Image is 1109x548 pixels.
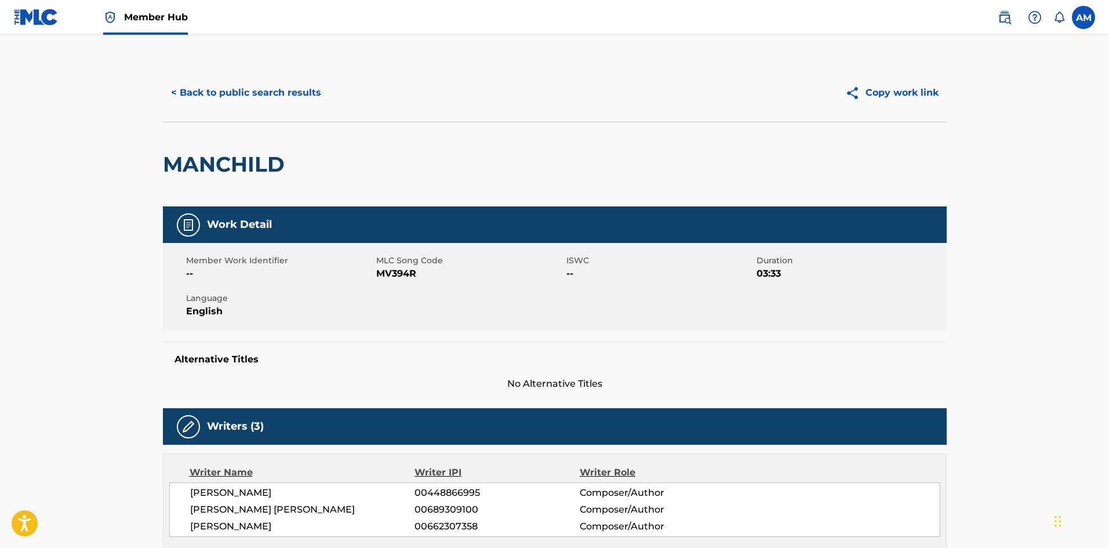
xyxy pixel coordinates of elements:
span: [PERSON_NAME] [190,486,415,500]
span: -- [566,267,754,281]
div: Writer Role [580,466,730,480]
span: ISWC [566,255,754,267]
img: MLC Logo [14,9,59,26]
img: Writers [181,420,195,434]
img: Top Rightsholder [103,10,117,24]
img: search [998,10,1012,24]
div: Notifications [1053,12,1065,23]
div: Drag [1055,504,1061,539]
span: Member Work Identifier [186,255,373,267]
h5: Writers (3) [207,420,264,433]
div: User Menu [1072,6,1095,29]
span: Member Hub [124,10,188,24]
span: 00448866995 [414,486,579,500]
span: No Alternative Titles [163,377,947,391]
div: Writer IPI [414,466,580,480]
h5: Work Detail [207,218,272,231]
iframe: Resource Center [1077,364,1109,457]
img: Work Detail [181,218,195,232]
span: Composer/Author [580,486,730,500]
span: English [186,304,373,318]
span: Composer/Author [580,503,730,517]
a: Public Search [993,6,1016,29]
span: 00689309100 [414,503,579,517]
div: Writer Name [190,466,415,480]
span: Language [186,292,373,304]
button: Copy work link [837,78,947,107]
button: < Back to public search results [163,78,329,107]
h2: MANCHILD [163,151,290,177]
span: Composer/Author [580,520,730,534]
img: Copy work link [845,86,866,100]
span: [PERSON_NAME] [PERSON_NAME] [190,503,415,517]
div: Help [1023,6,1046,29]
iframe: Chat Widget [1051,492,1109,548]
span: [PERSON_NAME] [190,520,415,534]
span: 00662307358 [414,520,579,534]
span: MV394R [376,267,563,281]
span: -- [186,267,373,281]
span: Duration [757,255,944,267]
img: help [1028,10,1042,24]
span: 03:33 [757,267,944,281]
h5: Alternative Titles [174,354,935,365]
span: MLC Song Code [376,255,563,267]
